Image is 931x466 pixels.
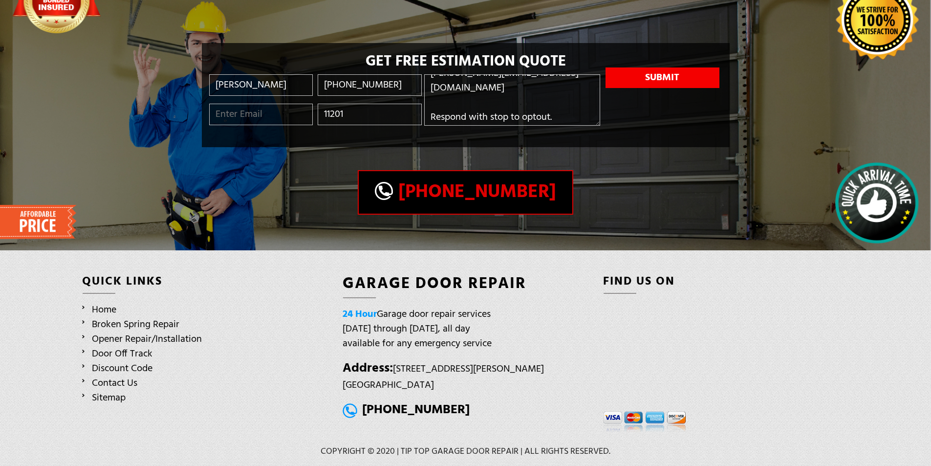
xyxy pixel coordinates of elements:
img: pay3.png [645,411,665,432]
a: Broken Spring Repair [87,317,179,333]
a: Door Off Track [87,346,152,362]
h4: Find us on [603,275,849,289]
a: Contact Us [87,376,137,391]
a: Sitemap [87,390,126,406]
input: Zip [318,104,422,125]
input: Enter Email [209,104,313,125]
h4: QUICK LINKS [82,275,328,289]
img: call.png [375,182,393,200]
a: Home [87,302,116,318]
p: [STREET_ADDRESS][PERSON_NAME] [GEOGRAPHIC_DATA] [343,359,588,393]
img: pay4.png [667,411,686,432]
a: Discount Code [87,361,152,377]
h4: Garage Door Repair [343,275,588,293]
h2: Get Free Estimation Quote [207,53,725,70]
input: Name [209,74,313,96]
a: [PHONE_NUMBER] [343,400,470,420]
input: (___) ___-____ [318,74,422,96]
a: Opener Repair/Installation [87,332,202,347]
img: pay2.png [624,411,643,432]
p: Garage door repair services [DATE] through [DATE], all day available for any emergency service [343,307,588,351]
img: pay1.png [603,411,622,432]
span: 24 Hour [343,307,377,322]
button: Submit [606,67,719,88]
strong: Address: [343,358,393,378]
a: [PHONE_NUMBER] [360,173,571,212]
